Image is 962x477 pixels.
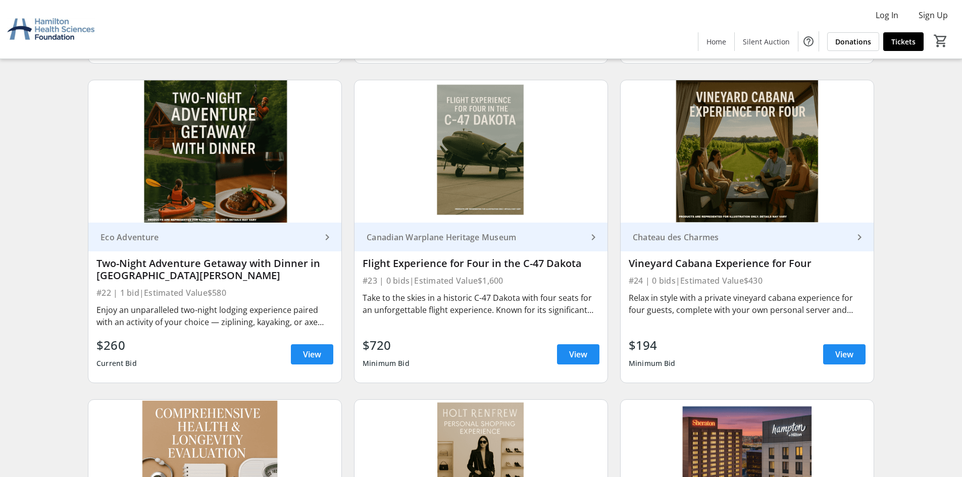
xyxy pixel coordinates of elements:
mat-icon: keyboard_arrow_right [853,231,866,243]
div: Eco Adventure [96,232,321,242]
span: Home [706,36,726,47]
mat-icon: keyboard_arrow_right [321,231,333,243]
div: Vineyard Cabana Experience for Four [629,257,866,270]
div: Two-Night Adventure Getaway with Dinner in [GEOGRAPHIC_DATA][PERSON_NAME] [96,257,333,282]
a: View [823,344,866,364]
img: Flight Experience for Four in the C-47 Dakota [355,80,607,223]
img: Hamilton Health Sciences Foundation's Logo [6,4,96,55]
div: $194 [629,336,676,354]
div: Take to the skies in a historic C-47 Dakota with four seats for an unforgettable flight experienc... [363,292,599,316]
a: Tickets [883,32,924,51]
button: Help [798,31,819,51]
div: Minimum Bid [629,354,676,373]
span: Tickets [891,36,916,47]
div: $720 [363,336,410,354]
div: Current Bid [96,354,137,373]
a: Chateau des Charmes [621,223,874,251]
span: View [835,348,853,360]
div: $260 [96,336,137,354]
div: #24 | 0 bids | Estimated Value $430 [629,274,866,288]
a: Home [698,32,734,51]
div: Flight Experience for Four in the C-47 Dakota [363,257,599,270]
a: Donations [827,32,879,51]
div: #23 | 0 bids | Estimated Value $1,600 [363,274,599,288]
mat-icon: keyboard_arrow_right [587,231,599,243]
span: View [303,348,321,360]
div: Canadian Warplane Heritage Museum [363,232,587,242]
div: Chateau des Charmes [629,232,853,242]
span: Silent Auction [743,36,790,47]
img: Vineyard Cabana Experience for Four [621,80,874,223]
button: Log In [868,7,906,23]
button: Sign Up [910,7,956,23]
button: Cart [932,32,950,50]
a: Eco Adventure [88,223,341,251]
div: #22 | 1 bid | Estimated Value $580 [96,286,333,300]
div: Enjoy an unparalleled two-night lodging experience paired with an activity of your choice — zipli... [96,304,333,328]
a: Silent Auction [735,32,798,51]
div: Minimum Bid [363,354,410,373]
span: View [569,348,587,360]
a: View [291,344,333,364]
div: Relax in style with a private vineyard cabana experience for four guests, complete with your own ... [629,292,866,316]
span: Donations [835,36,871,47]
span: Log In [876,9,898,21]
a: View [557,344,599,364]
span: Sign Up [919,9,948,21]
a: Canadian Warplane Heritage Museum [355,223,607,251]
img: Two-Night Adventure Getaway with Dinner in St. Williams [88,80,341,223]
